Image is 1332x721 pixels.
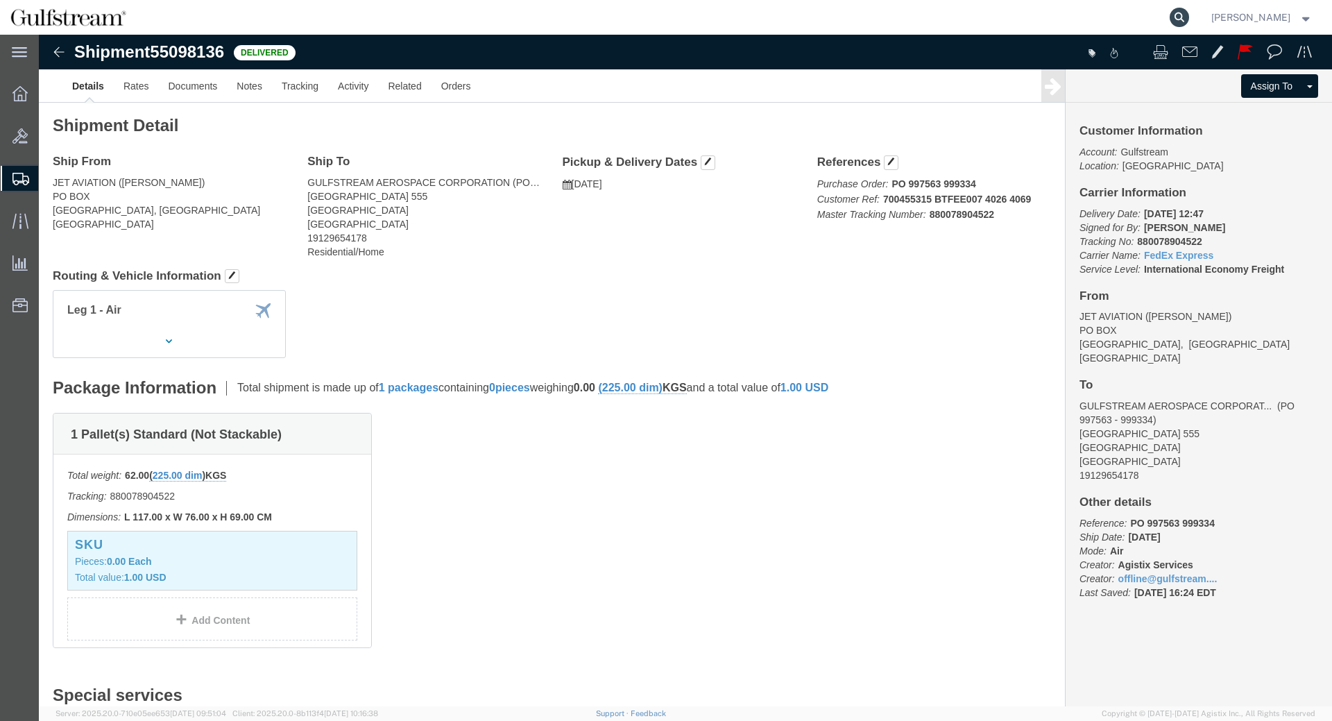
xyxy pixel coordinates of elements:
[1211,9,1313,26] button: [PERSON_NAME]
[55,709,226,718] span: Server: 2025.20.0-710e05ee653
[39,35,1332,706] iframe: FS Legacy Container
[1102,708,1315,720] span: Copyright © [DATE]-[DATE] Agistix Inc., All Rights Reserved
[232,709,378,718] span: Client: 2025.20.0-8b113f4
[596,709,631,718] a: Support
[1211,10,1290,25] span: Jene Middleton
[10,7,127,28] img: logo
[631,709,666,718] a: Feedback
[170,709,226,718] span: [DATE] 09:51:04
[324,709,378,718] span: [DATE] 10:16:38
